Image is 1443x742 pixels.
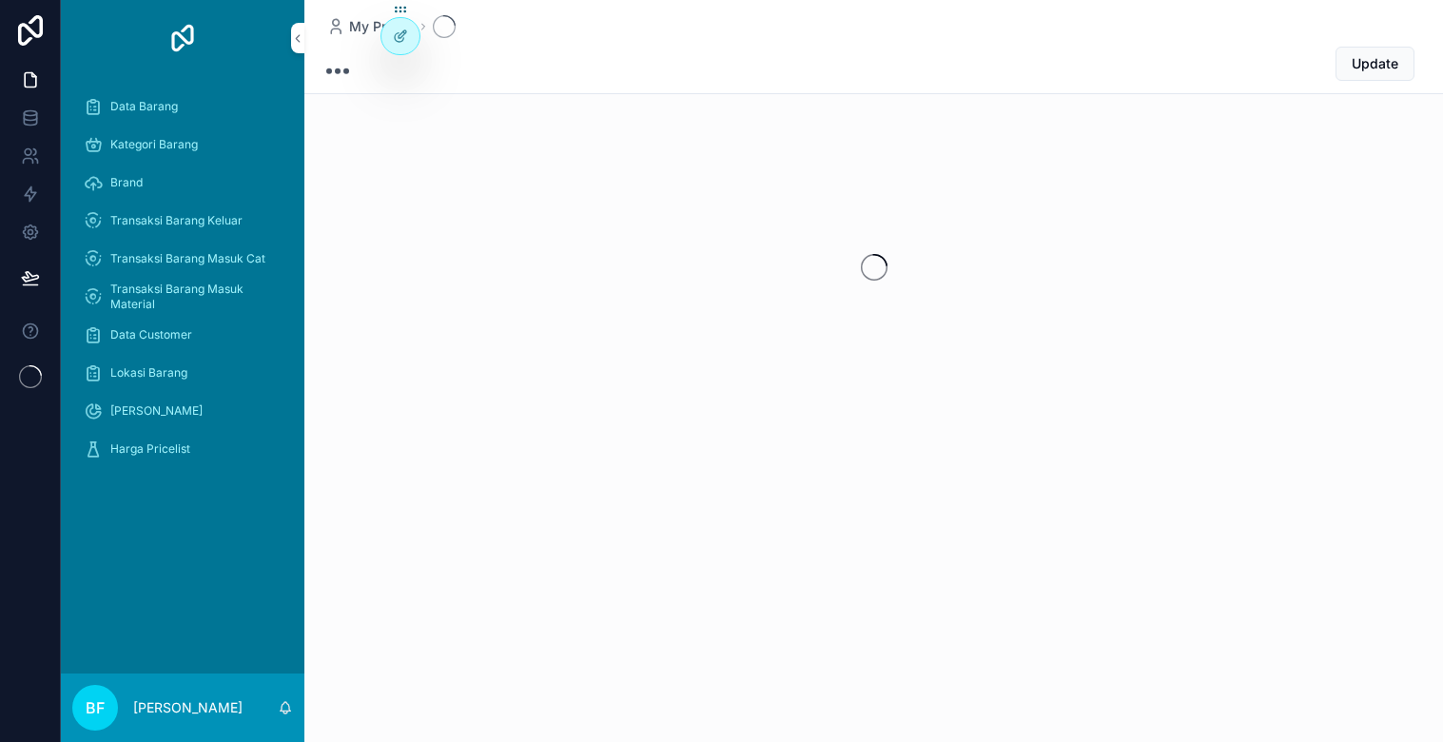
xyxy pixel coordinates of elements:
span: Lokasi Barang [110,365,187,381]
a: [PERSON_NAME] [72,394,293,428]
a: Harga Pricelist [72,432,293,466]
a: Transaksi Barang Masuk Cat [72,242,293,276]
span: Data Barang [110,99,178,114]
span: BF [86,696,105,719]
span: Update [1352,54,1398,73]
button: Update [1336,47,1414,81]
span: Data Customer [110,327,192,342]
a: Transaksi Barang Masuk Material [72,280,293,314]
span: Harga Pricelist [110,441,190,457]
div: scrollable content [61,76,304,491]
a: Brand [72,166,293,200]
span: [PERSON_NAME] [110,403,203,419]
span: Transaksi Barang Masuk Cat [110,251,265,266]
span: My Profile [349,17,414,36]
a: Lokasi Barang [72,356,293,390]
a: Data Barang [72,89,293,124]
img: App logo [167,23,198,53]
a: Kategori Barang [72,127,293,162]
a: Data Customer [72,318,293,352]
span: Brand [110,175,143,190]
a: Transaksi Barang Keluar [72,204,293,238]
p: [PERSON_NAME] [133,698,243,717]
span: Kategori Barang [110,137,198,152]
a: My Profile [326,17,414,36]
span: Transaksi Barang Masuk Material [110,282,274,312]
span: Transaksi Barang Keluar [110,213,243,228]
